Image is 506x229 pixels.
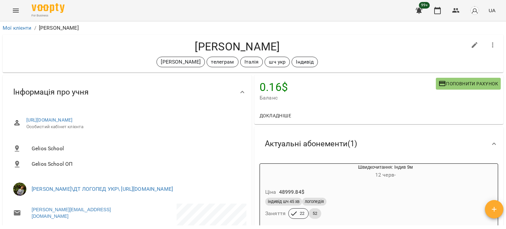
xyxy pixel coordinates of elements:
[207,57,238,67] div: телеграм
[265,209,286,218] h6: Заняття
[260,164,479,227] button: Швидкочитання: Індив 9м12 черв- Ціна48999.84$індивід шч 45 хвлогопедіяЗаняття2252
[32,186,173,192] a: [PERSON_NAME]\ДТ ЛОГОПЕД УКР\ [URL][DOMAIN_NAME]
[161,58,201,66] p: [PERSON_NAME]
[309,211,321,216] span: 52
[265,187,276,197] h6: Ціна
[3,75,252,109] div: Інформація про учня
[26,124,241,130] span: Особистий кабінет клієнта
[438,80,498,88] span: Поповнити рахунок
[436,78,501,90] button: Поповнити рахунок
[296,211,308,216] span: 22
[265,199,302,205] span: індивід шч 45 хв
[13,87,89,97] span: Інформація про учня
[279,188,304,196] p: 48999.84 $
[292,57,318,67] div: Індивід
[26,117,73,123] a: [URL][DOMAIN_NAME]
[292,164,479,180] div: Швидкочитання: Індив 9м
[470,6,479,15] img: avatar_s.png
[265,139,357,149] span: Актуальні абонементи ( 1 )
[260,94,436,102] span: Баланс
[156,57,205,67] div: [PERSON_NAME]
[419,2,430,9] span: 99+
[260,80,436,94] h4: 0.16 $
[13,183,26,196] img: Гончаренко Світлана Володимирівна\ДТ ЛОГОПЕД УКР\ https://us06web.zoom.us/j/81989846243
[39,24,79,32] p: [PERSON_NAME]
[244,58,259,66] p: Італія
[32,206,121,219] a: [PERSON_NAME][EMAIL_ADDRESS][DOMAIN_NAME]
[32,145,241,153] span: Gelios School
[375,172,396,178] span: 12 черв -
[254,127,503,161] div: Актуальні абонементи(1)
[296,58,314,66] p: Індивід
[34,24,36,32] li: /
[486,4,498,16] button: UA
[260,164,292,180] div: Швидкочитання: Індив 9м
[8,3,24,18] button: Menu
[257,110,294,122] button: Докладніше
[240,57,263,67] div: Італія
[32,160,241,168] span: Gelios School ОП
[3,24,503,32] nav: breadcrumb
[302,199,326,205] span: логопедія
[32,3,65,13] img: Voopty Logo
[8,40,467,53] h4: [PERSON_NAME]
[3,25,32,31] a: Мої клієнти
[489,7,495,14] span: UA
[32,14,65,18] span: For Business
[265,57,290,67] div: шч укр
[260,112,291,120] span: Докладніше
[211,58,234,66] p: телеграм
[269,58,286,66] p: шч укр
